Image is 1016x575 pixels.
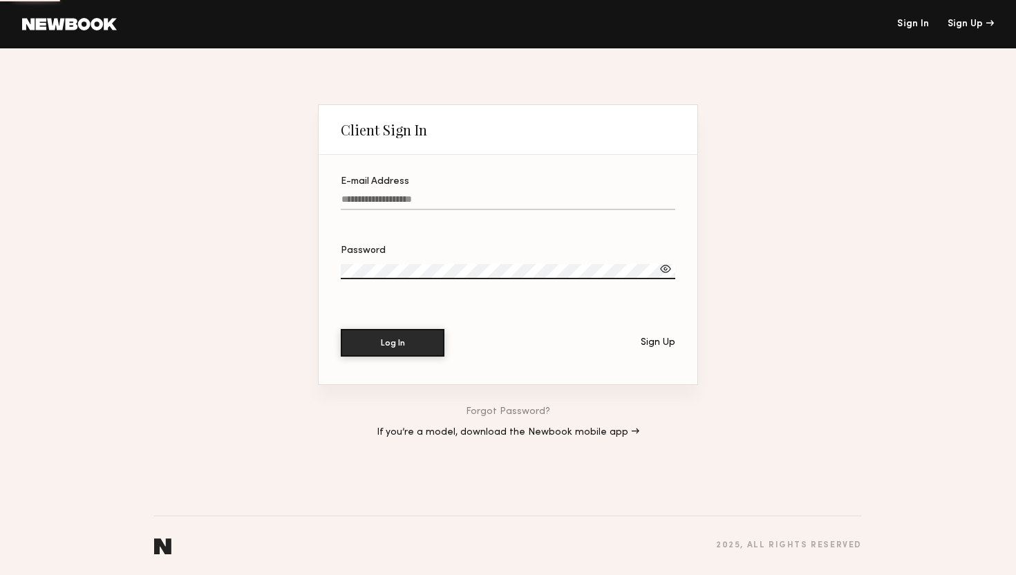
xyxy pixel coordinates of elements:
input: Password [341,264,675,279]
div: E-mail Address [341,177,675,187]
div: Sign Up [948,19,994,29]
input: E-mail Address [341,194,675,210]
div: 2025 , all rights reserved [716,541,862,550]
a: If you’re a model, download the Newbook mobile app → [377,428,639,437]
div: Client Sign In [341,122,427,138]
button: Log In [341,329,444,357]
a: Sign In [897,19,929,29]
div: Password [341,246,675,256]
a: Forgot Password? [466,407,550,417]
div: Sign Up [641,338,675,348]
